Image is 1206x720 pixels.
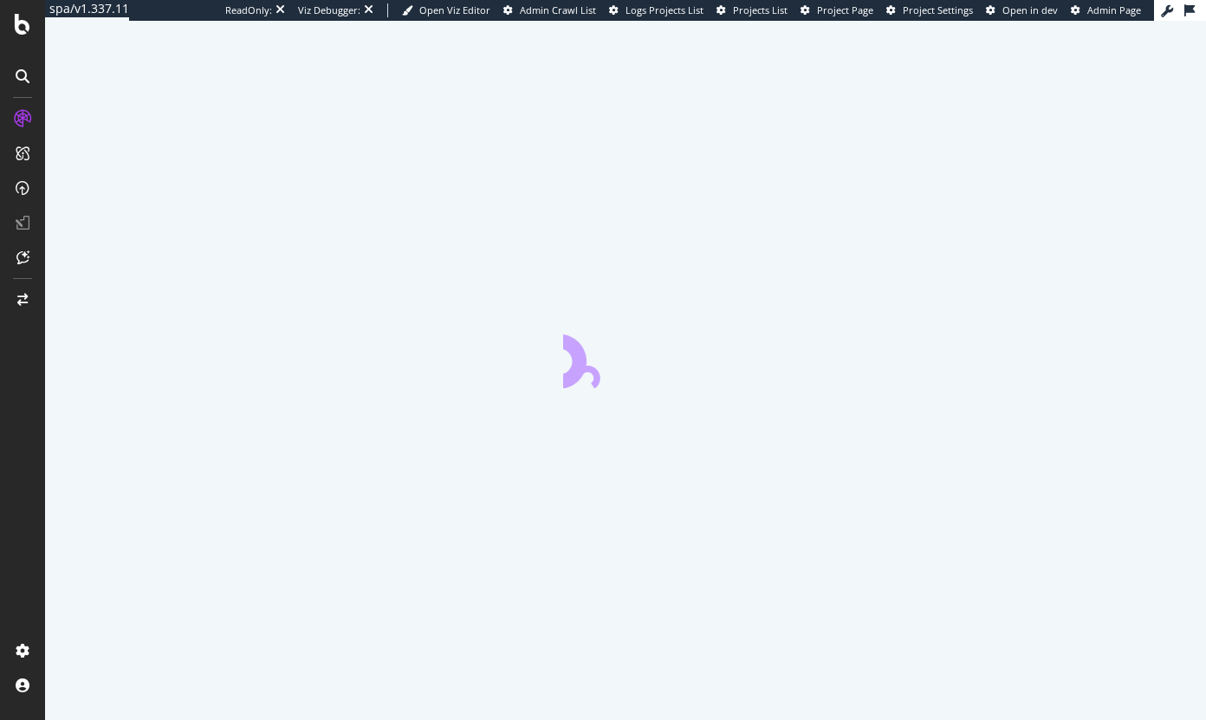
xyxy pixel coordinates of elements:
[716,3,788,17] a: Projects List
[903,3,973,16] span: Project Settings
[801,3,873,17] a: Project Page
[563,326,688,388] div: animation
[225,3,272,17] div: ReadOnly:
[626,3,703,16] span: Logs Projects List
[733,3,788,16] span: Projects List
[520,3,596,16] span: Admin Crawl List
[402,3,490,17] a: Open Viz Editor
[986,3,1058,17] a: Open in dev
[503,3,596,17] a: Admin Crawl List
[1087,3,1141,16] span: Admin Page
[419,3,490,16] span: Open Viz Editor
[817,3,873,16] span: Project Page
[1071,3,1141,17] a: Admin Page
[1002,3,1058,16] span: Open in dev
[609,3,703,17] a: Logs Projects List
[298,3,360,17] div: Viz Debugger:
[886,3,973,17] a: Project Settings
